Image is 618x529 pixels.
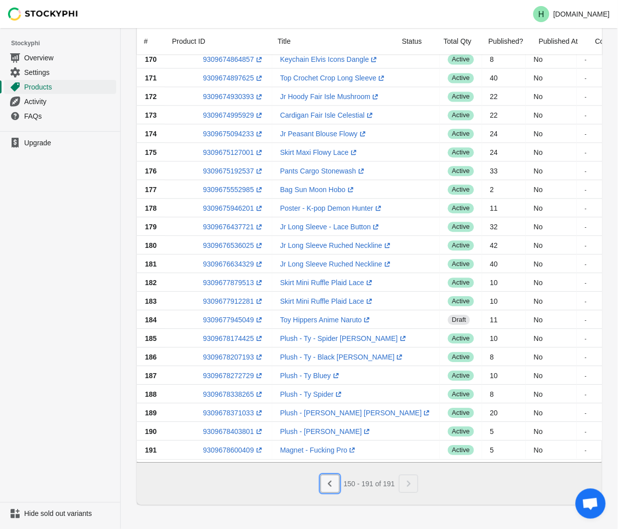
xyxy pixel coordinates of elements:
[448,426,474,436] span: active
[280,353,405,361] a: Plush - Ty - Black [PERSON_NAME](opens a new window)
[280,167,366,175] a: Pants Cargo Stonewash(opens a new window)
[436,28,481,54] div: Total Qty
[145,334,157,342] span: 185
[482,106,526,124] td: 22
[585,242,587,248] small: -
[448,371,474,381] span: active
[280,334,408,342] a: Plush - Ty - Spider [PERSON_NAME](opens a new window)
[585,112,587,118] small: -
[448,240,474,250] span: active
[145,55,157,63] span: 170
[585,447,587,453] small: -
[585,56,587,62] small: -
[526,143,577,161] td: No
[4,79,116,94] a: Products
[280,316,372,324] a: Toy Hippers Anime Naruto(opens a new window)
[448,54,474,64] span: active
[280,186,356,194] a: Bag Sun Moon Hobo(opens a new window)
[448,129,474,139] span: active
[448,92,474,102] span: active
[526,329,577,347] td: No
[482,403,526,422] td: 20
[24,509,114,519] span: Hide sold out variants
[145,204,157,212] span: 178
[203,204,264,212] a: 9309675946201(opens a new window)
[145,279,157,287] span: 182
[145,297,157,305] span: 183
[280,74,387,82] a: Top Crochet Crop Long Sleeve(opens a new window)
[4,50,116,65] a: Overview
[585,391,587,397] small: -
[280,390,344,398] a: Plush - Ty Spider(opens a new window)
[448,203,474,213] span: active
[585,335,587,341] small: -
[585,205,587,211] small: -
[344,480,395,488] span: 150 - 191 of 191
[585,223,587,230] small: -
[482,143,526,161] td: 24
[203,241,264,249] a: 9309676536025(opens a new window)
[203,390,264,398] a: 9309678338265(opens a new window)
[482,273,526,292] td: 10
[144,36,149,46] div: #
[526,87,577,106] td: No
[280,260,393,268] a: Jr Long Sleeve Ruched Neckline(opens a new window)
[448,166,474,176] span: active
[203,111,264,119] a: 9309674995929(opens a new window)
[280,223,381,231] a: Jr Long Sleeve - Lace Button(opens a new window)
[145,260,157,268] span: 181
[145,390,157,398] span: 188
[526,292,577,310] td: No
[526,403,577,422] td: No
[448,315,470,325] span: draft
[203,223,264,231] a: 9309676437721(opens a new window)
[585,186,587,193] small: -
[145,167,157,175] span: 176
[448,352,474,362] span: active
[145,223,157,231] span: 179
[145,409,157,417] span: 189
[145,427,157,435] span: 190
[448,222,474,232] span: active
[448,110,474,120] span: active
[145,241,157,249] span: 180
[203,372,264,380] a: 9309678272729(opens a new window)
[280,148,359,156] a: Skirt Maxi Flowy Lace(opens a new window)
[8,8,79,21] img: Stockyphi
[585,354,587,360] small: -
[145,93,157,101] span: 172
[280,93,381,101] a: Jr Hoody Fair Isle Mushroom(opens a new window)
[526,385,577,403] td: No
[203,427,264,435] a: 9309678403801(opens a new window)
[538,10,545,19] text: H
[482,310,526,329] td: 11
[585,316,587,323] small: -
[280,130,368,138] a: Jr Peasant Blouse Flowy(opens a new window)
[482,50,526,68] td: 8
[448,408,474,418] span: active
[203,186,264,194] a: 9309675552985(opens a new window)
[448,296,474,306] span: active
[482,161,526,180] td: 33
[203,334,264,342] a: 9309678174425(opens a new window)
[145,130,157,138] span: 174
[280,204,383,212] a: Poster - K-pop Demon Hunter(opens a new window)
[448,278,474,288] span: active
[448,333,474,343] span: active
[203,55,264,63] a: 9309674864857(opens a new window)
[448,185,474,195] span: active
[280,409,432,417] a: Plush - [PERSON_NAME] [PERSON_NAME](opens a new window)
[554,10,610,18] p: [DOMAIN_NAME]
[482,385,526,403] td: 8
[280,297,374,305] a: Skirt Mini Ruffle Plaid Lace(opens a new window)
[145,446,157,454] span: 191
[145,148,157,156] span: 175
[203,279,264,287] a: 9309677879513(opens a new window)
[203,74,264,82] a: 9309674897625(opens a new window)
[145,186,157,194] span: 177
[482,440,526,459] td: 5
[448,389,474,399] span: active
[24,67,114,77] span: Settings
[526,440,577,459] td: No
[4,65,116,79] a: Settings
